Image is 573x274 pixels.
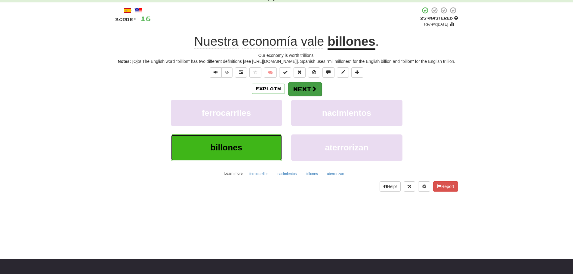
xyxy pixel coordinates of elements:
strong: Notes: [118,59,131,64]
button: Next [288,82,322,96]
button: Play sentence audio (ctl+space) [210,67,222,78]
u: billones [328,34,375,50]
button: Add to collection (alt+a) [351,67,363,78]
button: Explain [252,84,285,94]
button: 🧠 [264,67,277,78]
span: nacimientos [322,108,371,118]
button: Discuss sentence (alt+u) [322,67,334,78]
button: ferrocarriles [171,100,282,126]
button: Set this sentence to 100% Mastered (alt+m) [279,67,291,78]
button: nacimientos [291,100,402,126]
div: Our economy is worth trillions. [115,52,458,58]
button: billones [302,169,321,178]
button: nacimientos [274,169,300,178]
small: Learn more: [224,171,244,176]
span: vale [301,34,324,49]
button: Report [433,181,458,192]
button: aterrorizan [291,134,402,161]
div: Mastered [420,16,458,21]
span: billones [211,143,242,152]
button: ferrocarriles [246,169,272,178]
button: ½ [221,67,233,78]
span: . [375,34,379,48]
div: / [115,7,151,14]
button: aterrorizan [324,169,347,178]
div: Text-to-speech controls [208,67,233,78]
span: aterrorizan [325,143,368,152]
button: Round history (alt+y) [404,181,415,192]
button: Show image (alt+x) [235,67,247,78]
div: ¡Ojo! The English word "billion" has two different definitions [see [URL][DOMAIN_NAME]]. Spanish ... [115,58,458,64]
span: economía [242,34,297,49]
small: Review: [DATE] [424,22,448,26]
span: 25 % [420,16,429,20]
button: Help! [380,181,401,192]
span: Score: [115,17,137,22]
span: ferrocarriles [202,108,251,118]
span: 16 [140,15,151,22]
button: billones [171,134,282,161]
button: Favorite sentence (alt+f) [249,67,261,78]
button: Reset to 0% Mastered (alt+r) [294,67,306,78]
span: Nuestra [194,34,239,49]
button: Edit sentence (alt+d) [337,67,349,78]
button: Ignore sentence (alt+i) [308,67,320,78]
